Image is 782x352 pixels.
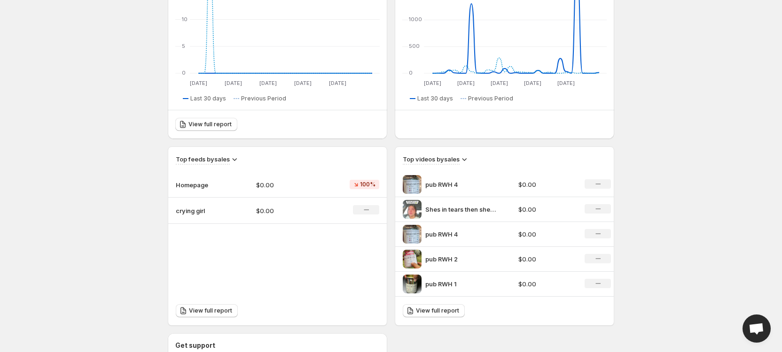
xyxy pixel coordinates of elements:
h3: Get support [175,341,215,350]
text: [DATE] [225,80,242,86]
text: [DATE] [329,80,346,86]
text: [DATE] [557,80,575,86]
p: $0.00 [518,254,574,264]
span: View full report [416,307,459,314]
p: crying girl [176,206,223,215]
text: [DATE] [294,80,312,86]
p: $0.00 [256,180,321,190]
p: pub RWH 1 [425,279,496,289]
div: Open chat [743,314,771,343]
span: Previous Period [241,95,286,102]
p: Homepage [176,180,223,190]
h3: Top videos by sales [403,154,460,164]
text: [DATE] [190,80,207,86]
span: Last 30 days [190,95,226,102]
img: Shes in tears then she opens a verse [403,200,422,219]
span: View full report [188,121,232,128]
text: [DATE] [457,80,475,86]
text: 0 [409,69,413,76]
span: Last 30 days [417,95,453,102]
img: pub RWH 1 [403,275,422,293]
p: pub RWH 2 [425,254,496,264]
span: Previous Period [468,95,513,102]
a: View full report [403,304,465,317]
p: $0.00 [256,206,321,215]
p: $0.00 [518,180,574,189]
p: $0.00 [518,230,574,239]
a: View full report [175,118,237,131]
text: 1000 [409,16,422,23]
text: 0 [182,69,186,76]
a: View full report [176,304,238,317]
text: [DATE] [259,80,277,86]
text: 500 [409,43,420,49]
text: [DATE] [491,80,508,86]
img: pub RWH 4 [403,225,422,244]
p: $0.00 [518,205,574,214]
text: [DATE] [424,80,441,86]
span: 100% [360,181,375,188]
text: 10 [182,16,188,23]
text: 5 [182,43,185,49]
p: $0.00 [518,279,574,289]
img: pub RWH 2 [403,250,422,268]
h3: Top feeds by sales [176,154,230,164]
p: pub RWH 4 [425,180,496,189]
span: View full report [189,307,232,314]
img: pub RWH 4 [403,175,422,194]
text: [DATE] [524,80,541,86]
p: pub RWH 4 [425,230,496,239]
p: Shes in tears then she opens a verse [425,205,496,214]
